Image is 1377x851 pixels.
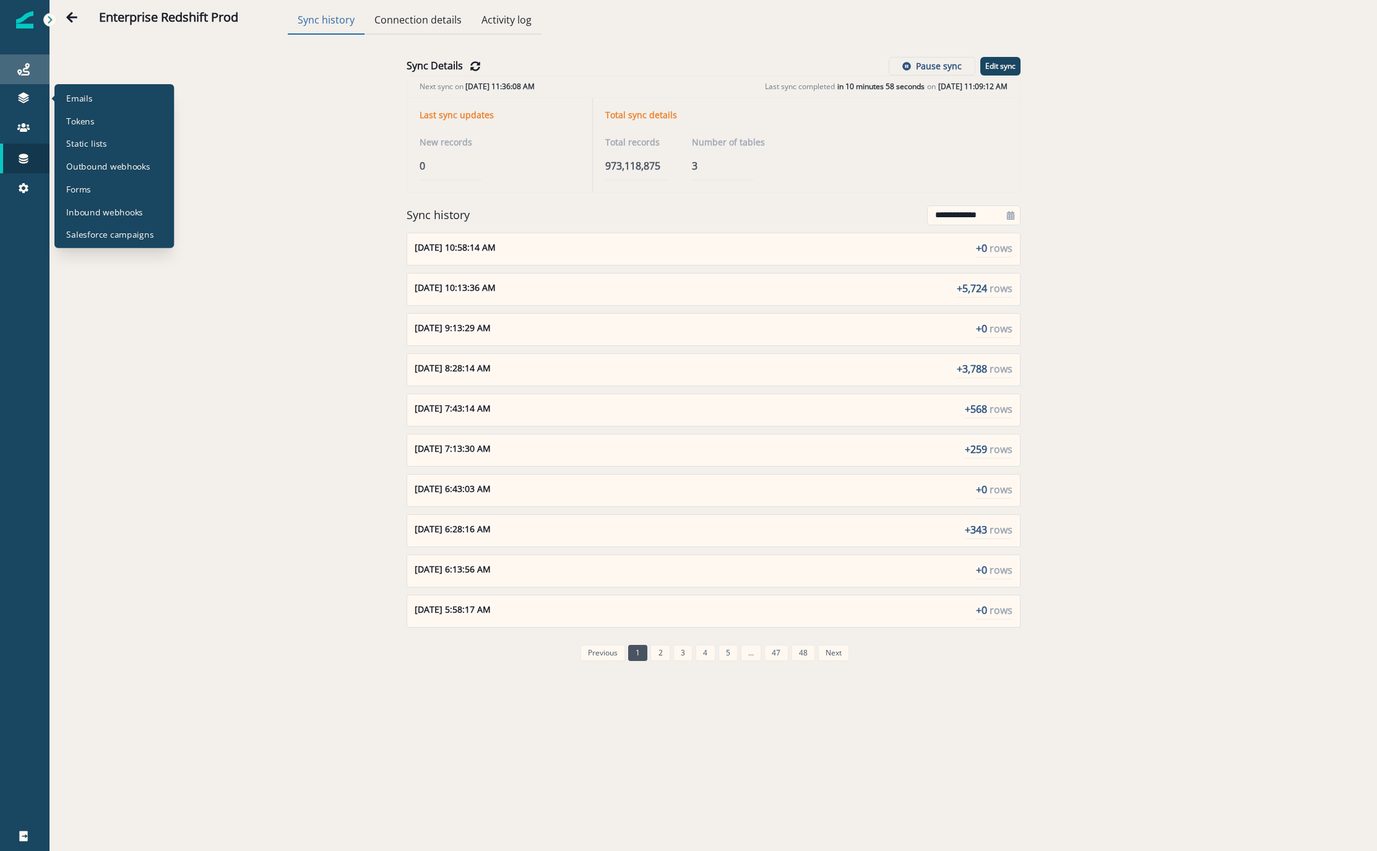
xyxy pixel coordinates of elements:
[420,81,535,92] p: Next sync on
[59,225,170,243] a: Salesforce campaigns
[415,281,496,298] p: [DATE] 10:13:36 AM
[990,603,1012,617] span: rows
[696,645,715,661] a: Page 4
[16,11,33,28] img: Inflection
[66,228,153,240] p: Salesforce campaigns
[415,482,491,499] p: [DATE] 6:43:03 AM
[420,136,472,149] p: New records
[965,402,1012,418] p: + 568
[66,160,150,172] p: Outbound webhooks
[365,7,472,35] button: Connection details
[938,81,1008,92] span: [DATE] 11:09:12 AM
[407,60,463,72] h2: Sync Details
[59,111,170,129] a: Tokens
[415,522,491,539] p: [DATE] 6:28:16 AM
[990,322,1012,335] span: rows
[415,361,491,378] p: [DATE] 8:28:14 AM
[673,645,693,661] a: Page 3
[990,523,1012,537] span: rows
[990,443,1012,456] span: rows
[605,158,667,173] p: 973,118,875
[99,10,238,25] h2: Enterprise Redshift Prod
[990,563,1012,577] span: rows
[818,645,849,661] a: Next page
[650,645,670,661] a: Page 2
[415,442,491,459] p: [DATE] 7:13:30 AM
[990,483,1012,496] span: rows
[692,136,765,149] p: Number of tables
[66,183,91,195] p: Forms
[741,645,761,661] a: Jump forward
[465,81,535,92] span: [DATE] 11:36:08 AM
[415,241,496,257] p: [DATE] 10:58:14 AM
[288,7,365,35] button: Sync history
[927,81,936,92] p: on
[764,645,788,661] a: Page 47
[605,136,660,149] p: Total records
[66,205,143,218] p: Inbound webhooks
[605,110,677,121] p: Total sync details
[415,402,491,418] p: [DATE] 7:43:14 AM
[916,61,962,72] p: Pause sync
[66,92,93,104] p: Emails
[59,89,170,107] a: Emails
[965,442,1012,459] p: + 259
[468,59,483,74] button: Refresh Details
[990,402,1012,416] span: rows
[976,482,1012,499] p: + 0
[985,62,1016,71] p: Edit sync
[66,137,107,150] p: Static lists
[957,361,1012,378] p: + 3,788
[976,563,1012,579] p: + 0
[415,321,491,338] p: [DATE] 9:13:29 AM
[420,158,580,173] p: 0
[415,603,491,620] p: [DATE] 5:58:17 AM
[415,563,491,579] p: [DATE] 6:13:56 AM
[837,81,925,92] span: in 10 minutes 58 seconds
[980,57,1021,76] button: Edit sync
[66,114,94,127] p: Tokens
[889,57,975,76] button: Pause sync
[990,282,1012,295] span: rows
[628,645,647,661] a: Page 1 is your current page
[990,241,1012,255] span: rows
[59,180,170,198] a: Forms
[976,321,1012,338] p: + 0
[577,645,850,661] ul: Pagination
[719,645,738,661] a: Page 5
[59,134,170,152] a: Static lists
[792,645,815,661] a: Page 48
[407,209,470,222] h6: Sync history
[59,157,170,175] a: Outbound webhooks
[420,110,494,121] p: Last sync updates
[59,5,84,30] button: Go back
[976,603,1012,620] p: + 0
[472,7,542,35] button: Activity log
[957,281,1012,298] p: + 5,724
[976,241,1012,257] p: + 0
[990,362,1012,376] span: rows
[59,202,170,220] a: Inbound webhooks
[692,158,765,173] p: 3
[765,81,835,92] p: Last sync completed
[965,522,1012,539] p: + 343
